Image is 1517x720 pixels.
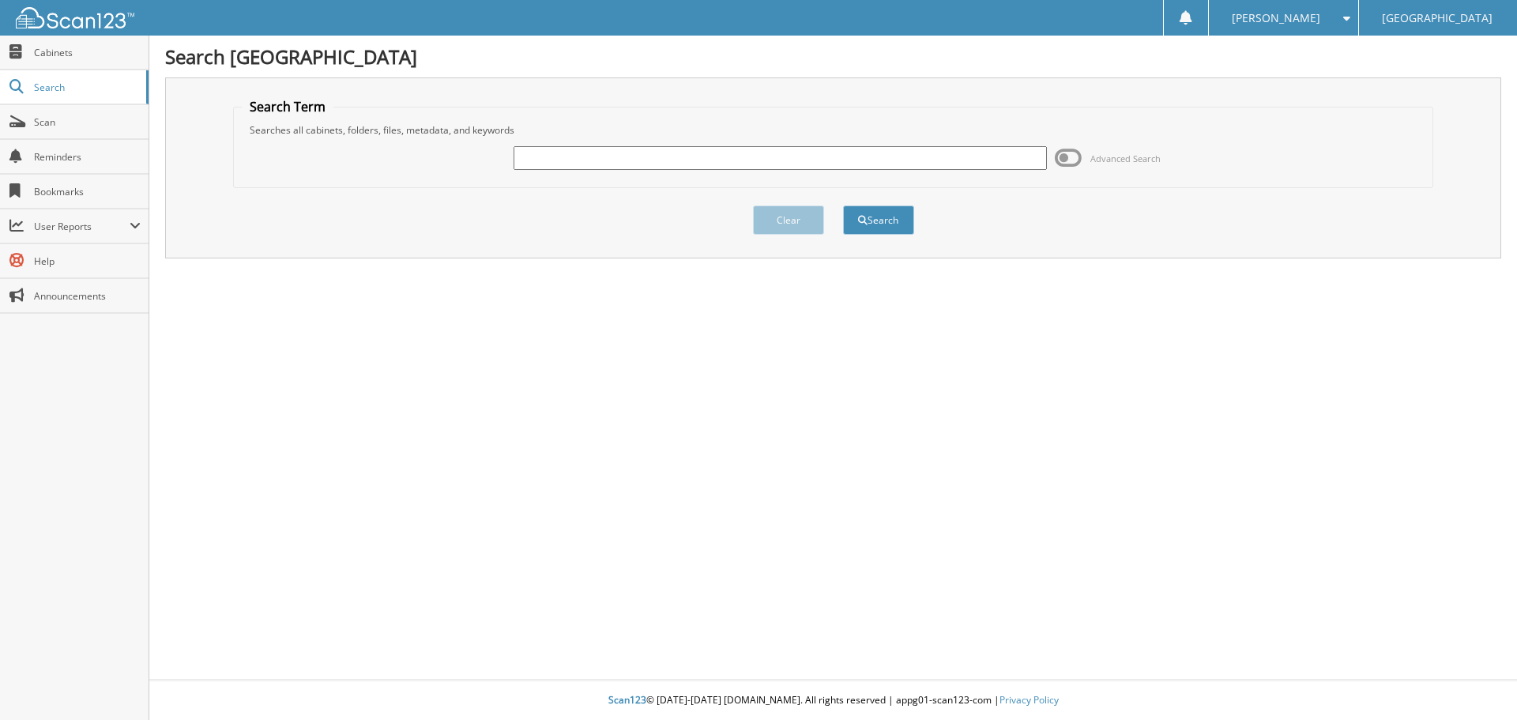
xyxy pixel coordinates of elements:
span: Advanced Search [1090,153,1161,164]
span: Bookmarks [34,185,141,198]
span: Announcements [34,289,141,303]
span: Scan [34,115,141,129]
span: [GEOGRAPHIC_DATA] [1382,13,1493,23]
div: Searches all cabinets, folders, files, metadata, and keywords [242,123,1425,137]
span: Scan123 [608,693,646,707]
span: Reminders [34,150,141,164]
legend: Search Term [242,98,333,115]
img: scan123-logo-white.svg [16,7,134,28]
button: Clear [753,205,824,235]
span: [PERSON_NAME] [1232,13,1320,23]
h1: Search [GEOGRAPHIC_DATA] [165,43,1501,70]
button: Search [843,205,914,235]
span: Cabinets [34,46,141,59]
div: © [DATE]-[DATE] [DOMAIN_NAME]. All rights reserved | appg01-scan123-com | [149,681,1517,720]
span: User Reports [34,220,130,233]
a: Privacy Policy [999,693,1059,707]
span: Help [34,254,141,268]
span: Search [34,81,138,94]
